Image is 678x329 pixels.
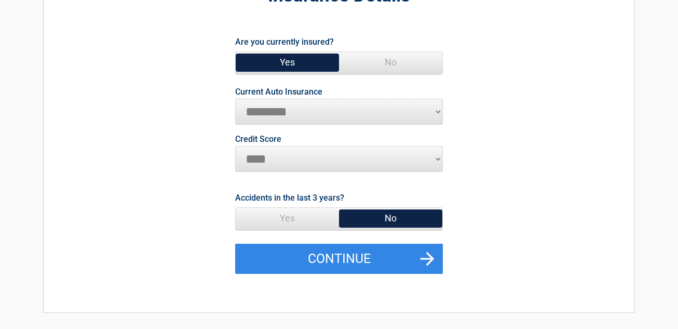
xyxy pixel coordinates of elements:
label: Credit Score [235,135,281,143]
label: Current Auto Insurance [235,88,322,96]
label: Accidents in the last 3 years? [235,191,344,205]
label: Are you currently insured? [235,35,334,49]
span: No [339,208,442,229]
span: Yes [236,208,339,229]
span: Yes [236,52,339,73]
span: No [339,52,442,73]
button: Continue [235,244,443,274]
